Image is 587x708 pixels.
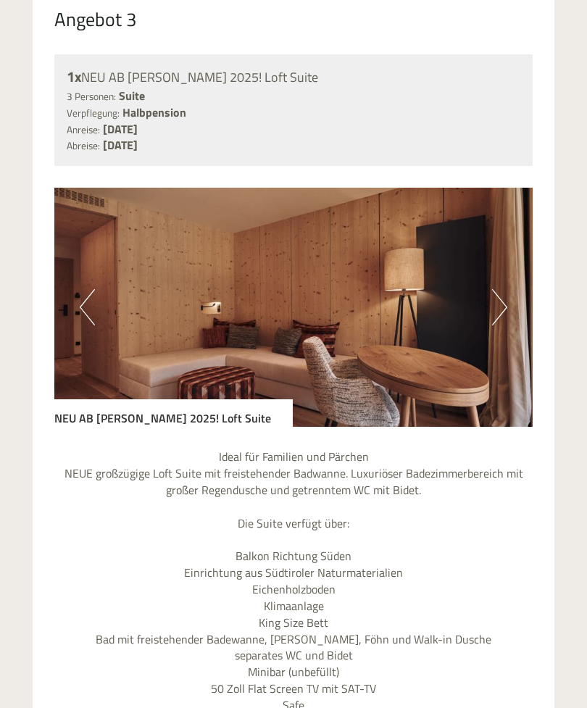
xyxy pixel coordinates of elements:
b: Suite [119,87,145,104]
b: [DATE] [103,136,138,154]
small: Abreise: [67,138,100,153]
div: Guten Tag, wie können wir Ihnen helfen? [11,39,231,83]
b: Halbpension [122,104,186,121]
small: 3 Personen: [67,89,116,104]
div: Montag [208,11,270,36]
b: [DATE] [103,120,138,138]
div: [GEOGRAPHIC_DATA] [22,42,224,54]
button: Previous [80,289,95,325]
div: Angebot 3 [54,6,137,33]
button: Next [492,289,507,325]
img: image [54,188,533,427]
small: 22:02 [22,70,224,80]
small: Anreise: [67,122,100,137]
div: NEU AB [PERSON_NAME] 2025! Loft Suite [67,67,520,88]
div: NEU AB [PERSON_NAME] 2025! Loft Suite [54,399,293,427]
b: 1x [67,65,81,88]
small: Verpflegung: [67,106,120,120]
button: Senden [385,375,478,407]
